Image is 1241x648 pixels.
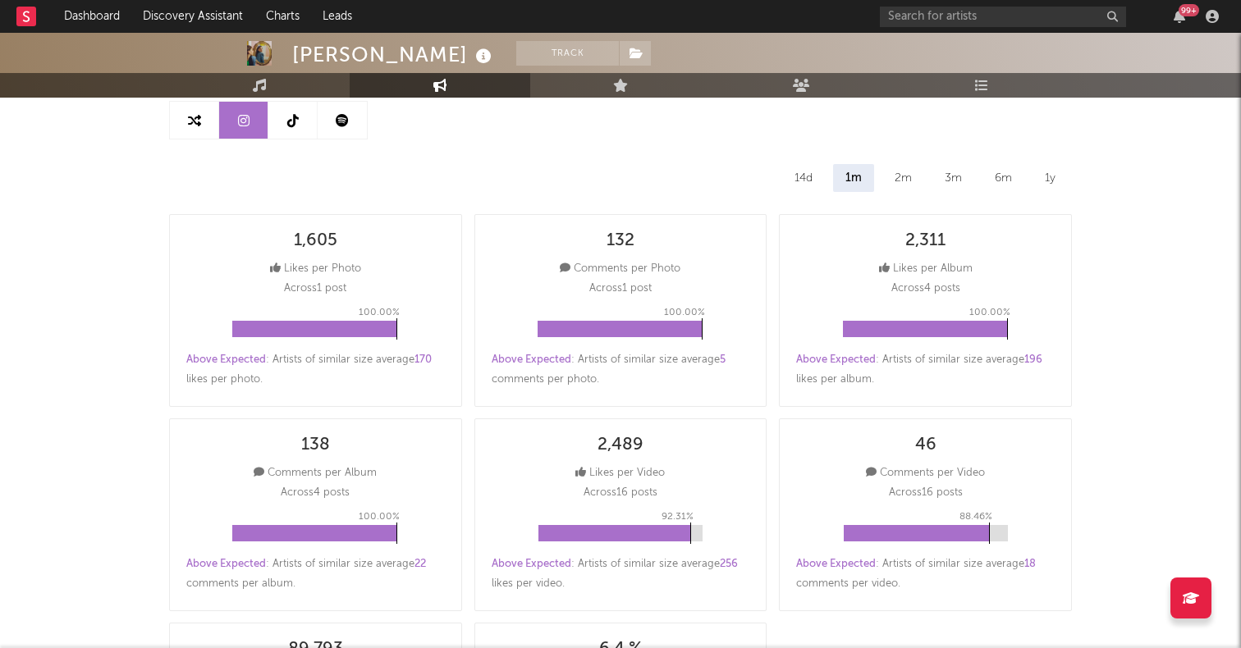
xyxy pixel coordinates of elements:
div: 2,311 [905,231,946,251]
div: 138 [301,436,330,455]
button: 99+ [1174,10,1185,23]
span: 22 [414,559,426,569]
div: 2m [882,164,924,192]
div: Comments per Video [866,463,985,483]
div: 2,489 [598,436,643,455]
div: : Artists of similar size average comments per video . [796,554,1055,594]
div: Likes per Album [879,259,973,279]
p: 100.00 % [359,303,400,322]
p: Across 4 posts [891,279,960,299]
input: Search for artists [880,7,1126,27]
div: : Artists of similar size average comments per album . [186,554,445,594]
button: Track [516,41,619,66]
p: 100.00 % [969,303,1010,322]
p: Across 16 posts [584,483,657,503]
span: Above Expected [796,354,876,365]
span: Above Expected [186,354,266,365]
div: 1,605 [294,231,337,251]
span: 196 [1024,354,1042,365]
span: 18 [1024,559,1036,569]
div: 1m [833,164,874,192]
div: : Artists of similar size average likes per video . [492,554,750,594]
p: 88.46 % [959,507,992,527]
div: 1y [1033,164,1068,192]
div: : Artists of similar size average likes per album . [796,350,1055,390]
span: 170 [414,354,432,365]
span: 5 [720,354,726,365]
p: 100.00 % [664,303,705,322]
div: 14d [782,164,825,192]
div: 3m [932,164,974,192]
div: Likes per Photo [270,259,361,279]
p: 100.00 % [359,507,400,527]
span: Above Expected [186,559,266,569]
p: Across 4 posts [281,483,350,503]
div: [PERSON_NAME] [292,41,496,68]
div: : Artists of similar size average comments per photo . [492,350,750,390]
p: Across 1 post [589,279,652,299]
p: Across 1 post [284,279,346,299]
div: Likes per Video [575,463,665,483]
div: : Artists of similar size average likes per photo . [186,350,445,390]
span: Above Expected [796,559,876,569]
p: 92.31 % [662,507,694,527]
p: Across 16 posts [889,483,963,503]
div: 99 + [1179,4,1199,16]
div: Comments per Album [254,463,377,483]
span: Above Expected [492,559,571,569]
span: 256 [720,559,738,569]
div: 6m [982,164,1024,192]
span: Above Expected [492,354,571,365]
div: 46 [915,436,936,455]
div: 132 [607,231,634,251]
div: Comments per Photo [560,259,680,279]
